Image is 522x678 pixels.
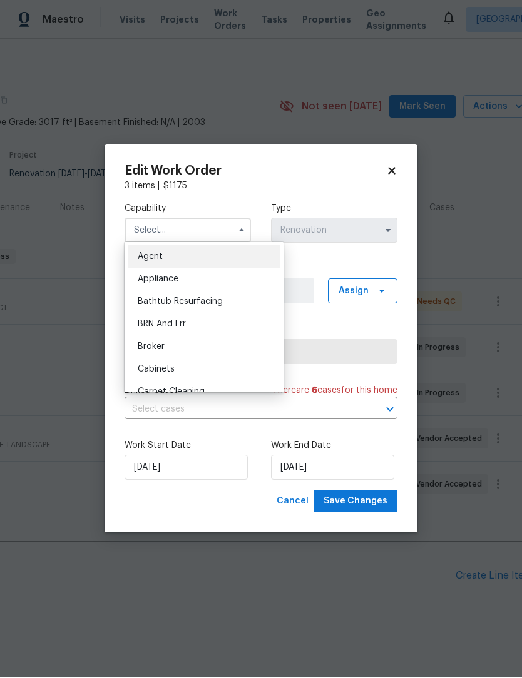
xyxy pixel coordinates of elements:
span: There are case s for this home [272,385,397,397]
span: Agent [138,253,163,261]
label: Work Start Date [125,440,251,452]
span: Broker [138,343,165,352]
label: Capability [125,203,251,215]
button: Cancel [272,490,314,514]
label: Type [271,203,397,215]
input: M/D/YYYY [271,455,394,480]
h2: Edit Work Order [125,165,386,178]
input: Select... [125,218,251,243]
span: Appliance [138,275,178,284]
button: Save Changes [314,490,397,514]
span: Carpet Cleaning [138,388,205,397]
span: BRN And Lrr [138,320,186,329]
span: Save Changes [324,494,387,510]
span: 6 [312,387,317,395]
button: Show options [381,223,396,238]
span: Cancel [277,494,309,510]
input: Select cases [125,400,362,420]
div: 3 items | [125,180,397,193]
span: Cabinets [138,365,175,374]
label: Work End Date [271,440,397,452]
input: Select... [271,218,397,243]
span: Bathtub Resurfacing [138,298,223,306]
input: M/D/YYYY [125,455,248,480]
button: Hide options [234,223,249,238]
button: Open [381,401,399,418]
span: $ 1175 [163,182,187,191]
span: Assign [339,285,369,298]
